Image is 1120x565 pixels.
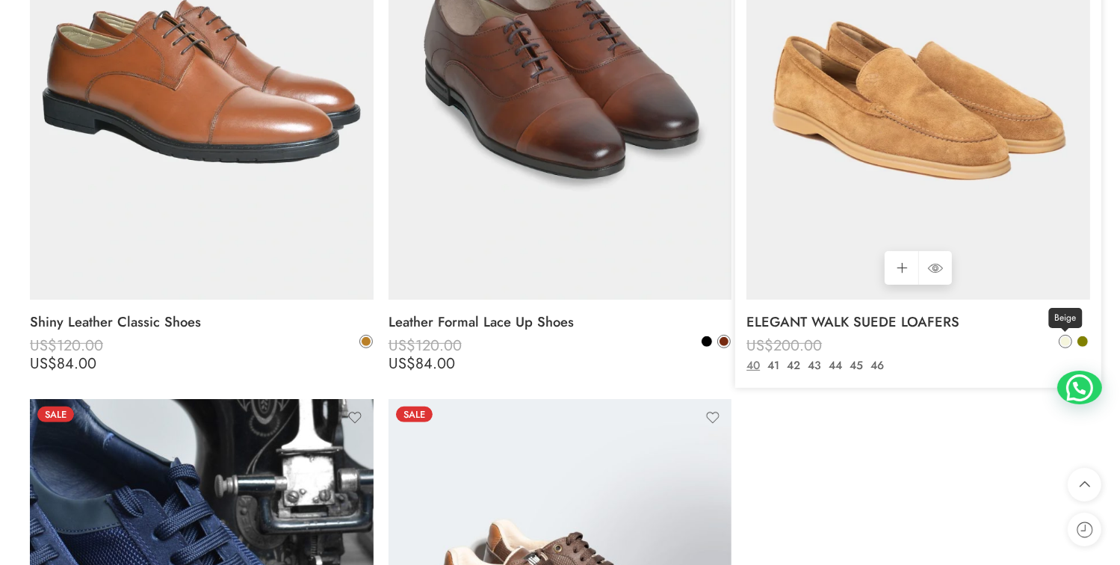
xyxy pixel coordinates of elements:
[746,335,773,356] span: US$
[30,307,374,337] a: Shiny Leather Classic Shoes
[743,357,764,374] a: 40
[30,353,96,374] bdi: 84.00
[389,335,462,356] bdi: 120.00
[846,357,867,374] a: 45
[746,335,822,356] bdi: 200.00
[825,357,846,374] a: 44
[804,357,825,374] a: 43
[918,251,952,285] a: QUICK SHOP
[867,357,888,374] a: 46
[30,335,103,356] bdi: 120.00
[746,353,773,374] span: US$
[746,353,820,374] bdi: 140.00
[30,335,57,356] span: US$
[396,407,433,422] span: Sale
[746,307,1090,337] a: ELEGANT WALK SUEDE LOAFERS
[359,335,373,348] a: Camel
[1059,335,1072,348] a: Beige
[764,357,783,374] a: 41
[783,357,804,374] a: 42
[700,335,714,348] a: Black
[30,353,57,374] span: US$
[717,335,731,348] a: Brown
[885,251,918,285] a: Select options for “ELEGANT WALK SUEDE LOAFERS”
[389,307,732,337] a: Leather Formal Lace Up Shoes
[389,353,415,374] span: US$
[1076,335,1089,348] a: Olive
[1048,308,1082,328] span: Beige
[37,407,74,422] span: Sale
[389,353,455,374] bdi: 84.00
[389,335,415,356] span: US$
